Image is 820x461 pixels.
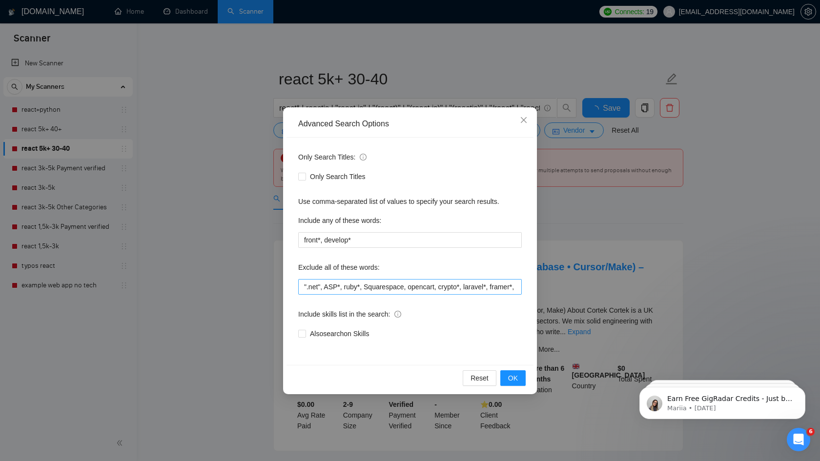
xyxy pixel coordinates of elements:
[306,171,369,182] span: Only Search Titles
[500,370,526,386] button: OK
[298,260,380,275] label: Exclude all of these words:
[508,373,518,383] span: OK
[298,213,381,228] label: Include any of these words:
[394,311,401,318] span: info-circle
[520,116,528,124] span: close
[306,328,373,339] span: Also search on Skills
[360,154,367,160] span: info-circle
[787,428,810,451] iframe: Intercom live chat
[511,107,537,134] button: Close
[807,428,815,436] span: 6
[298,152,367,162] span: Only Search Titles:
[298,309,401,320] span: Include skills list in the search:
[625,366,820,435] iframe: Intercom notifications message
[463,370,496,386] button: Reset
[471,373,489,383] span: Reset
[298,119,522,129] div: Advanced Search Options
[298,196,522,207] div: Use comma-separated list of values to specify your search results.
